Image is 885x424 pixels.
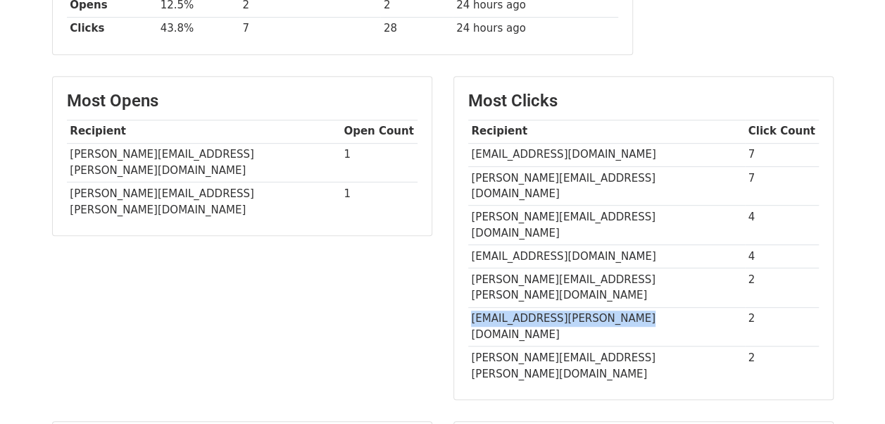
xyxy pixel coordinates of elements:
[468,206,745,245] td: [PERSON_NAME][EMAIL_ADDRESS][DOMAIN_NAME]
[67,182,341,221] td: [PERSON_NAME][EMAIL_ADDRESS][PERSON_NAME][DOMAIN_NAME]
[468,91,819,111] h3: Most Clicks
[745,244,819,268] td: 4
[468,143,745,166] td: [EMAIL_ADDRESS][DOMAIN_NAME]
[67,17,157,40] th: Clicks
[468,268,745,308] td: [PERSON_NAME][EMAIL_ADDRESS][PERSON_NAME][DOMAIN_NAME]
[380,17,453,40] td: 28
[67,120,341,143] th: Recipient
[341,143,418,182] td: 1
[157,17,239,40] td: 43.8%
[67,91,418,111] h3: Most Opens
[745,120,819,143] th: Click Count
[468,120,745,143] th: Recipient
[239,17,380,40] td: 7
[468,244,745,268] td: [EMAIL_ADDRESS][DOMAIN_NAME]
[67,143,341,182] td: [PERSON_NAME][EMAIL_ADDRESS][PERSON_NAME][DOMAIN_NAME]
[745,166,819,206] td: 7
[341,182,418,221] td: 1
[745,206,819,245] td: 4
[468,347,745,385] td: [PERSON_NAME][EMAIL_ADDRESS][PERSON_NAME][DOMAIN_NAME]
[815,356,885,424] iframe: Chat Widget
[341,120,418,143] th: Open Count
[453,17,617,40] td: 24 hours ago
[468,166,745,206] td: [PERSON_NAME][EMAIL_ADDRESS][DOMAIN_NAME]
[745,268,819,308] td: 2
[468,307,745,347] td: [EMAIL_ADDRESS][PERSON_NAME][DOMAIN_NAME]
[745,307,819,347] td: 2
[745,143,819,166] td: 7
[745,347,819,385] td: 2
